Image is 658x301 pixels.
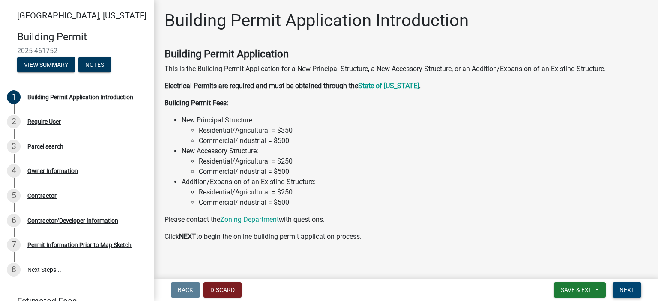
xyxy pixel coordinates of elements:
[199,167,648,177] li: Commercial/Industrial = $500
[7,90,21,104] div: 1
[164,99,228,107] strong: Building Permit Fees:
[7,164,21,178] div: 4
[17,10,147,21] span: [GEOGRAPHIC_DATA], [US_STATE]
[179,232,196,241] strong: NEXT
[619,286,634,293] span: Next
[419,82,421,90] strong: .
[7,115,21,128] div: 2
[199,125,648,136] li: Residential/Agricultural = $350
[178,286,193,293] span: Back
[164,82,358,90] strong: Electrical Permits are required and must be obtained through the
[203,282,242,298] button: Discard
[164,48,289,60] strong: Building Permit Application
[358,82,419,90] a: State of [US_STATE]
[17,47,137,55] span: 2025-461752
[164,232,648,242] p: Click to begin the online building permit application process.
[182,146,648,177] li: New Accessory Structure:
[7,214,21,227] div: 6
[171,282,200,298] button: Back
[7,238,21,252] div: 7
[27,119,61,125] div: Require User
[182,177,648,208] li: Addition/Expansion of an Existing Structure:
[17,62,75,69] wm-modal-confirm: Summary
[164,64,648,74] p: This is the Building Permit Application for a New Principal Structure, a New Accessory Structure,...
[78,57,111,72] button: Notes
[7,263,21,277] div: 8
[27,193,57,199] div: Contractor
[27,242,132,248] div: Permit Information Prior to Map Sketch
[613,282,641,298] button: Next
[561,286,594,293] span: Save & Exit
[554,282,606,298] button: Save & Exit
[164,215,648,225] p: Please contact the with questions.
[199,187,648,197] li: Residential/Agricultural = $250
[27,218,118,224] div: Contractor/Developer Information
[27,143,63,149] div: Parcel search
[220,215,279,224] a: Zoning Department
[199,136,648,146] li: Commercial/Industrial = $500
[27,94,133,100] div: Building Permit Application Introduction
[164,10,469,31] h1: Building Permit Application Introduction
[78,62,111,69] wm-modal-confirm: Notes
[27,168,78,174] div: Owner Information
[182,115,648,146] li: New Principal Structure:
[199,156,648,167] li: Residential/Agricultural = $250
[7,189,21,203] div: 5
[17,57,75,72] button: View Summary
[7,140,21,153] div: 3
[17,31,147,43] h4: Building Permit
[199,197,648,208] li: Commercial/Industrial = $500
